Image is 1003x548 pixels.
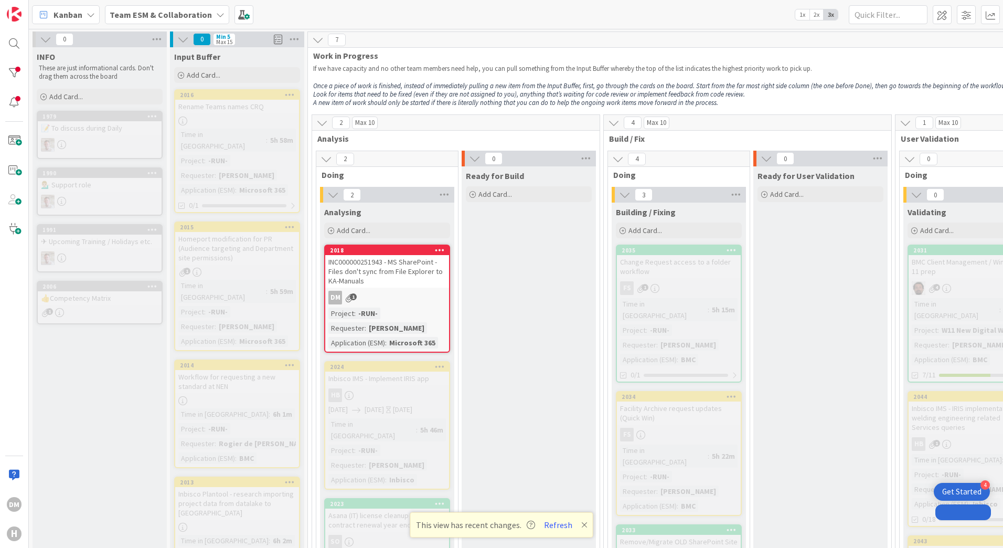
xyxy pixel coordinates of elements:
[178,306,204,318] div: Project
[189,200,199,211] span: 0/1
[356,308,380,319] div: -RUN-
[933,440,940,447] span: 1
[193,33,211,46] span: 0
[849,5,927,24] input: Quick Filter...
[216,438,313,449] div: Rogier de [PERSON_NAME]
[38,112,162,121] div: 1979
[939,469,964,480] div: -RUN-
[38,168,162,192] div: 1990💁🏼‍♂️ Support role
[912,469,937,480] div: Project
[215,321,216,332] span: :
[7,526,22,541] div: H
[325,372,449,385] div: Inbisco IMS - Implement IRIS app
[628,226,662,235] span: Add Card...
[38,251,162,265] div: Rd
[942,487,981,497] div: Get Started
[647,120,666,125] div: Max 10
[620,486,656,497] div: Requester
[269,535,270,546] span: :
[620,281,634,295] div: FS
[757,171,855,181] span: Ready for User Validation
[187,70,220,80] span: Add Card...
[175,361,299,370] div: 2014
[678,354,698,365] div: BMC
[328,388,342,402] div: HB
[620,428,634,441] div: FS
[41,138,55,152] img: Rd
[42,113,162,120] div: 1979
[795,9,809,20] span: 1x
[387,337,438,349] div: Microsoft 365
[366,459,427,471] div: [PERSON_NAME]
[658,486,719,497] div: [PERSON_NAME]
[631,370,641,381] span: 0/1
[38,282,162,291] div: 2006
[328,337,385,349] div: Application (ESM)
[324,245,450,353] a: 2018INC000000251943 - MS SharePoint - Files don't sync from File Explorer to KA-ManualsDMProject:...
[216,39,232,45] div: Max 15
[42,283,162,290] div: 2006
[365,404,384,415] span: [DATE]
[175,90,299,113] div: 2016Rename Teams names CRQ
[175,100,299,113] div: Rename Teams names CRQ
[926,188,944,201] span: 0
[912,339,948,351] div: Requester
[658,339,719,351] div: [PERSON_NAME]
[41,251,55,265] img: Rd
[39,64,161,81] p: These are just informational cards. Don't drag them across the board
[266,286,268,297] span: :
[175,361,299,393] div: 2014Workflow for requesting a new standard at NEN
[175,90,299,100] div: 2016
[38,291,162,305] div: 👍Competency Matrix
[325,499,449,532] div: 2023Asana (IT) license cleanup before contract renewal year end
[999,304,1001,315] span: :
[175,223,299,232] div: 2015
[920,226,954,235] span: Add Card...
[38,168,162,178] div: 1990
[328,291,342,304] div: DM
[175,478,299,487] div: 2013
[38,282,162,305] div: 2006👍Competency Matrix
[42,226,162,234] div: 1991
[328,308,354,319] div: Project
[178,184,235,196] div: Application (ESM)
[325,246,449,288] div: 2018INC000000251943 - MS SharePoint - Files don't sync from File Explorer to KA-Manuals
[646,471,647,482] span: :
[216,34,230,39] div: Min 5
[268,134,296,146] div: 5h 58m
[620,500,677,512] div: Application (ESM)
[656,486,658,497] span: :
[204,306,206,318] span: :
[622,247,741,254] div: 2035
[933,284,940,291] span: 4
[325,255,449,288] div: INC000000251943 - MS SharePoint - Files don't sync from File Explorer to KA-Manuals
[620,445,708,468] div: Time in [GEOGRAPHIC_DATA]
[385,337,387,349] span: :
[920,153,937,165] span: 0
[647,324,672,336] div: -RUN-
[912,454,1002,466] div: Time in [GEOGRAPHIC_DATA]
[38,225,162,235] div: 1991
[38,138,162,152] div: Rd
[178,155,204,166] div: Project
[324,361,450,490] a: 2024Inbisco IMS - Implement IRIS appHB[DATE][DATE][DATE]Time in [GEOGRAPHIC_DATA]:5h 46mProject:-...
[366,322,427,334] div: [PERSON_NAME]
[485,152,503,165] span: 0
[41,195,55,208] img: Rd
[770,189,804,199] span: Add Card...
[7,497,22,512] div: DM
[235,452,237,464] span: :
[970,354,990,365] div: BMC
[37,224,163,272] a: 1991✈ Upcoming Training / Holidays etc.Rd
[677,500,678,512] span: :
[908,207,946,217] span: Validating
[355,120,375,125] div: Max 10
[330,363,449,371] div: 2024
[540,518,576,532] button: Refresh
[609,133,878,144] span: Build / Fix
[620,471,646,482] div: Project
[38,235,162,248] div: ✈ Upcoming Training / Holidays etc.
[235,335,237,347] span: :
[912,324,937,336] div: Project
[620,298,708,321] div: Time in [GEOGRAPHIC_DATA]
